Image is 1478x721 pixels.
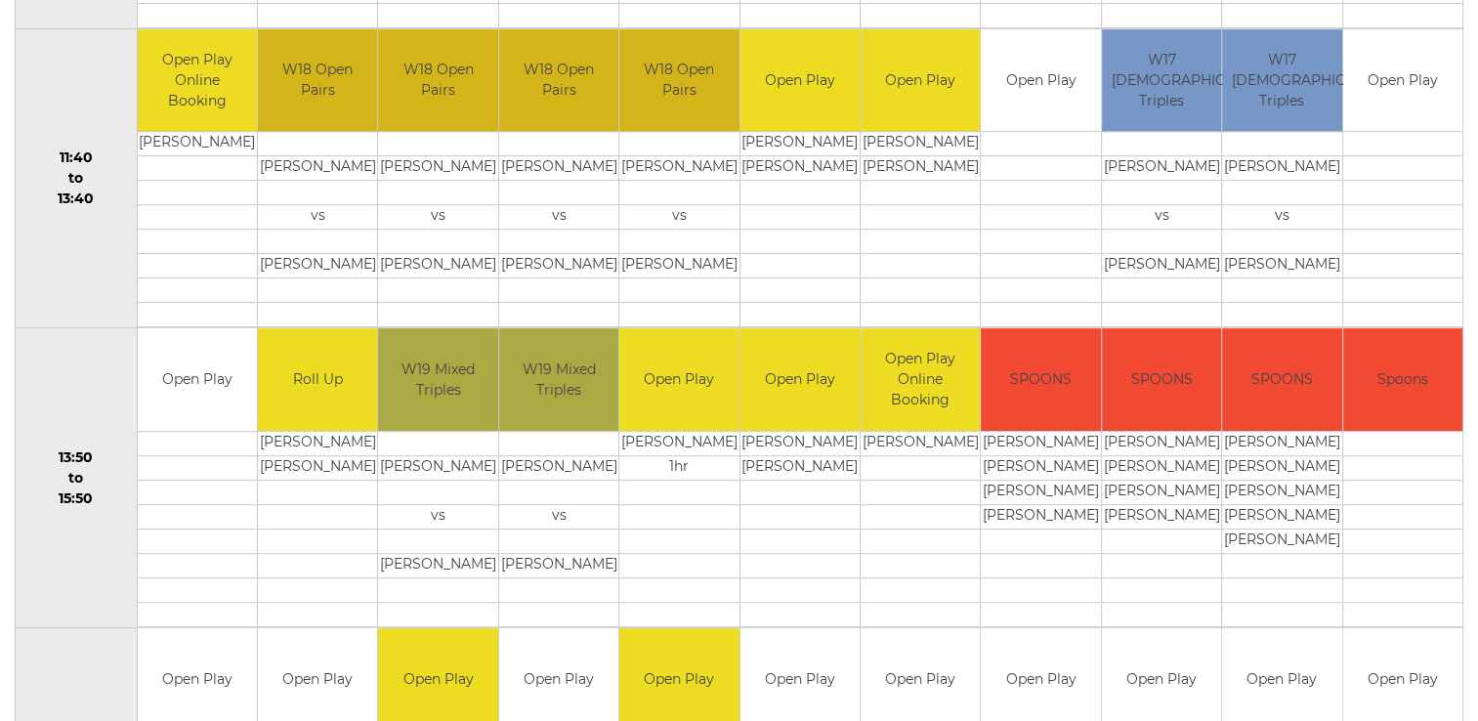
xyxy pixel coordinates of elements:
td: [PERSON_NAME] [138,132,257,156]
td: SPOONS [1222,328,1341,431]
td: vs [378,205,497,230]
td: W18 Open Pairs [378,29,497,132]
td: W19 Mixed Triples [499,328,618,431]
td: [PERSON_NAME] [1102,156,1221,181]
td: [PERSON_NAME] [1102,455,1221,480]
td: [PERSON_NAME] [499,455,618,480]
td: vs [1102,205,1221,230]
td: vs [499,205,618,230]
td: [PERSON_NAME] [1102,504,1221,529]
td: [PERSON_NAME] [1102,431,1221,455]
td: Open Play [1343,29,1463,132]
td: [PERSON_NAME] [378,156,497,181]
td: Open Play [740,29,860,132]
td: [PERSON_NAME] [378,553,497,577]
td: [PERSON_NAME] [1102,480,1221,504]
td: [PERSON_NAME] [1222,455,1341,480]
td: SPOONS [1102,328,1221,431]
td: [PERSON_NAME] [1222,480,1341,504]
td: [PERSON_NAME] [619,254,739,278]
td: vs [499,504,618,529]
td: [PERSON_NAME] [1222,504,1341,529]
td: vs [258,205,377,230]
td: Open Play [740,328,860,431]
td: [PERSON_NAME] [1222,254,1341,278]
td: Spoons [1343,328,1463,431]
td: Open Play [981,29,1100,132]
td: [PERSON_NAME] [861,156,980,181]
td: Open Play Online Booking [861,328,980,431]
td: [PERSON_NAME] [1102,254,1221,278]
td: Open Play Online Booking [138,29,257,132]
td: [PERSON_NAME] [861,431,980,455]
td: [PERSON_NAME] [258,455,377,480]
td: [PERSON_NAME] [981,480,1100,504]
td: W17 [DEMOGRAPHIC_DATA] Triples [1102,29,1221,132]
td: [PERSON_NAME] [1222,156,1341,181]
td: vs [619,205,739,230]
td: [PERSON_NAME] [499,553,618,577]
td: [PERSON_NAME] [981,455,1100,480]
td: Roll Up [258,328,377,431]
td: W18 Open Pairs [499,29,618,132]
td: vs [378,504,497,529]
td: [PERSON_NAME] [378,254,497,278]
td: SPOONS [981,328,1100,431]
td: [PERSON_NAME] [981,504,1100,529]
td: [PERSON_NAME] [258,431,377,455]
td: [PERSON_NAME] [378,455,497,480]
td: 1hr [619,455,739,480]
td: vs [1222,205,1341,230]
td: W19 Mixed Triples [378,328,497,431]
td: [PERSON_NAME] [740,431,860,455]
td: Open Play [861,29,980,132]
td: [PERSON_NAME] [258,156,377,181]
td: [PERSON_NAME] [740,156,860,181]
td: [PERSON_NAME] [861,132,980,156]
td: W18 Open Pairs [258,29,377,132]
td: [PERSON_NAME] [499,254,618,278]
td: [PERSON_NAME] [499,156,618,181]
td: [PERSON_NAME] [619,156,739,181]
td: [PERSON_NAME] [619,431,739,455]
td: [PERSON_NAME] [981,431,1100,455]
td: W18 Open Pairs [619,29,739,132]
td: [PERSON_NAME] [1222,529,1341,553]
td: [PERSON_NAME] [1222,431,1341,455]
td: Open Play [619,328,739,431]
td: Open Play [138,328,257,431]
td: 11:40 to 13:40 [16,28,138,328]
td: [PERSON_NAME] [740,455,860,480]
td: W17 [DEMOGRAPHIC_DATA] Triples [1222,29,1341,132]
td: [PERSON_NAME] [258,254,377,278]
td: 13:50 to 15:50 [16,328,138,628]
td: [PERSON_NAME] [740,132,860,156]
